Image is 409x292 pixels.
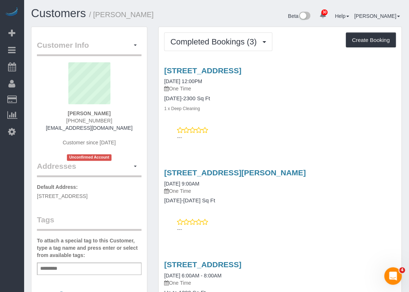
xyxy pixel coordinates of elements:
span: 4 [399,267,405,273]
span: [PHONE_NUMBER] [66,118,112,124]
span: Completed Bookings (3) [170,37,260,46]
small: / [PERSON_NAME] [89,11,154,19]
a: [PERSON_NAME] [354,13,400,19]
a: [STREET_ADDRESS] [164,260,241,269]
button: Create Booking [346,32,396,48]
span: Unconfirmed Account [67,154,111,160]
button: Completed Bookings (3) [164,32,272,51]
p: One Time [164,279,396,287]
a: [EMAIL_ADDRESS][DOMAIN_NAME] [46,125,132,131]
label: To attach a special tag to this Customer, type a tag name and press enter or select from availabl... [37,237,141,259]
p: --- [177,226,396,233]
a: Customers [31,7,86,20]
p: --- [177,134,396,141]
img: New interface [298,12,310,21]
a: 30 [315,7,330,23]
h4: [DATE]-[DATE] Sq Ft [164,198,396,204]
span: Customer since [DATE] [63,140,115,145]
a: [DATE] 9:00AM [164,181,199,187]
p: One Time [164,85,396,92]
a: [DATE] 6:00AM - 8:00AM [164,273,221,279]
a: [DATE] 12:00PM [164,78,202,84]
a: [STREET_ADDRESS] [164,66,241,75]
span: 30 [321,9,327,15]
label: Default Address: [37,183,78,191]
strong: [PERSON_NAME] [68,110,110,116]
a: Beta [288,13,311,19]
span: [STREET_ADDRESS] [37,193,87,199]
legend: Customer Info [37,40,141,56]
legend: Tags [37,214,141,231]
img: Automaid Logo [4,7,19,17]
p: One Time [164,187,396,195]
a: [STREET_ADDRESS][PERSON_NAME] [164,168,306,177]
h4: [DATE]-2300 Sq Ft [164,96,396,102]
a: Help [335,13,349,19]
iframe: Intercom live chat [384,267,402,285]
small: 1 x Deep Cleaning [164,106,200,111]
